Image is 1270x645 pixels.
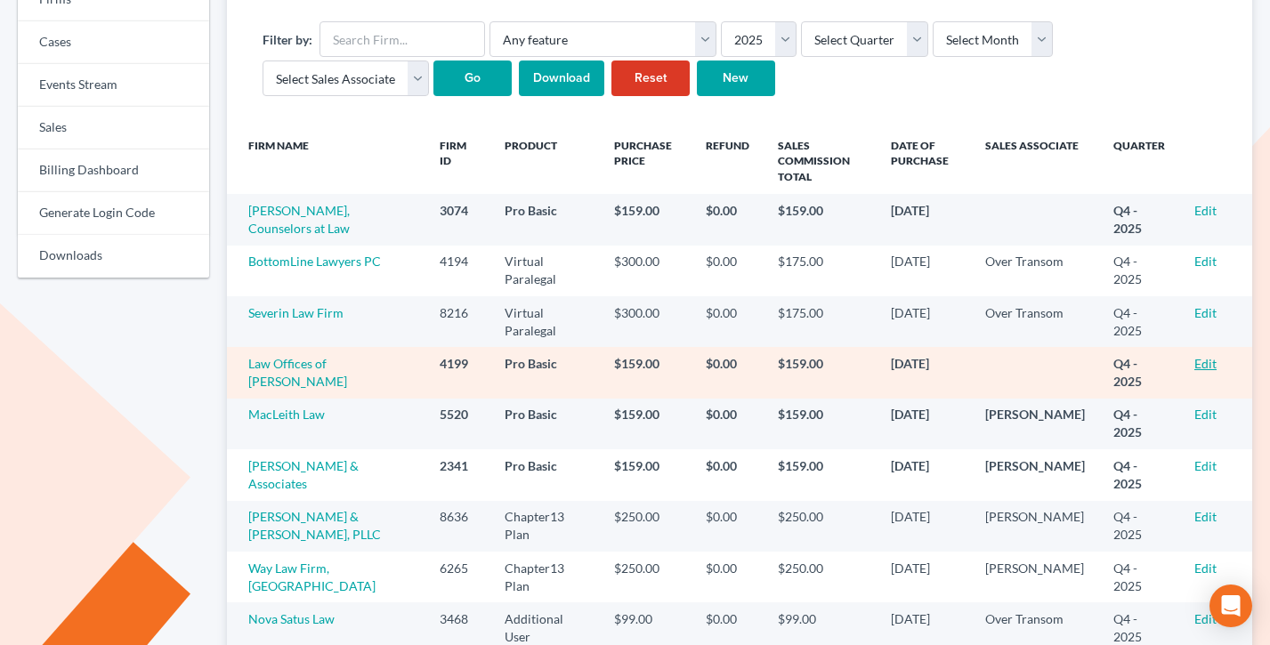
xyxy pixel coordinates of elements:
[877,246,971,296] td: [DATE]
[248,254,381,269] a: BottomLine Lawyers PC
[425,296,490,347] td: 8216
[1194,305,1217,320] a: Edit
[490,246,600,296] td: Virtual Paralegal
[433,60,512,96] input: Go
[764,552,877,602] td: $250.00
[692,399,764,449] td: $0.00
[320,21,485,57] input: Search Firm...
[971,449,1099,500] td: [PERSON_NAME]
[1194,560,1217,576] a: Edit
[692,194,764,245] td: $0.00
[692,552,764,602] td: $0.00
[692,296,764,347] td: $0.00
[764,194,877,245] td: $159.00
[1099,194,1180,245] td: Q4 - 2025
[971,552,1099,602] td: [PERSON_NAME]
[1194,458,1217,473] a: Edit
[1099,128,1180,194] th: Quarter
[1099,449,1180,500] td: Q4 - 2025
[18,235,209,278] a: Downloads
[490,128,600,194] th: Product
[692,128,764,194] th: Refund
[248,509,381,542] a: [PERSON_NAME] & [PERSON_NAME], PLLC
[1194,611,1217,626] a: Edit
[877,552,971,602] td: [DATE]
[971,246,1099,296] td: Over Transom
[490,347,600,398] td: Pro Basic
[1194,509,1217,524] a: Edit
[18,149,209,192] a: Billing Dashboard
[600,552,692,602] td: $250.00
[1194,254,1217,269] a: Edit
[425,449,490,500] td: 2341
[248,203,350,236] a: [PERSON_NAME], Counselors at Law
[600,449,692,500] td: $159.00
[18,21,209,64] a: Cases
[600,246,692,296] td: $300.00
[490,552,600,602] td: Chapter13 Plan
[971,296,1099,347] td: Over Transom
[490,399,600,449] td: Pro Basic
[490,296,600,347] td: Virtual Paralegal
[1209,585,1252,627] div: Open Intercom Messenger
[877,399,971,449] td: [DATE]
[248,560,376,593] a: Way Law Firm, [GEOGRAPHIC_DATA]
[248,305,344,320] a: Severin Law Firm
[1194,407,1217,422] a: Edit
[18,107,209,149] a: Sales
[490,194,600,245] td: Pro Basic
[600,501,692,552] td: $250.00
[248,458,359,491] a: [PERSON_NAME] & Associates
[1099,347,1180,398] td: Q4 - 2025
[1099,501,1180,552] td: Q4 - 2025
[697,60,775,96] a: New
[263,30,312,49] label: Filter by:
[764,501,877,552] td: $250.00
[490,501,600,552] td: Chapter13 Plan
[692,246,764,296] td: $0.00
[877,128,971,194] th: Date of Purchase
[877,194,971,245] td: [DATE]
[1099,246,1180,296] td: Q4 - 2025
[248,611,335,626] a: Nova Satus Law
[425,128,490,194] th: Firm ID
[18,64,209,107] a: Events Stream
[600,128,692,194] th: Purchase Price
[1099,296,1180,347] td: Q4 - 2025
[425,552,490,602] td: 6265
[425,347,490,398] td: 4199
[877,296,971,347] td: [DATE]
[1194,356,1217,371] a: Edit
[600,399,692,449] td: $159.00
[764,399,877,449] td: $159.00
[600,347,692,398] td: $159.00
[248,407,325,422] a: MacLeith Law
[425,501,490,552] td: 8636
[490,449,600,500] td: Pro Basic
[1099,552,1180,602] td: Q4 - 2025
[425,399,490,449] td: 5520
[764,246,877,296] td: $175.00
[611,60,690,96] a: Reset
[877,449,971,500] td: [DATE]
[248,356,347,389] a: Law Offices of [PERSON_NAME]
[425,246,490,296] td: 4194
[227,128,425,194] th: Firm Name
[425,194,490,245] td: 3074
[600,296,692,347] td: $300.00
[971,128,1099,194] th: Sales Associate
[692,347,764,398] td: $0.00
[1194,203,1217,218] a: Edit
[764,296,877,347] td: $175.00
[519,60,604,96] input: Download
[764,128,877,194] th: Sales Commission Total
[692,449,764,500] td: $0.00
[877,347,971,398] td: [DATE]
[764,449,877,500] td: $159.00
[877,501,971,552] td: [DATE]
[600,194,692,245] td: $159.00
[692,501,764,552] td: $0.00
[971,501,1099,552] td: [PERSON_NAME]
[1099,399,1180,449] td: Q4 - 2025
[18,192,209,235] a: Generate Login Code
